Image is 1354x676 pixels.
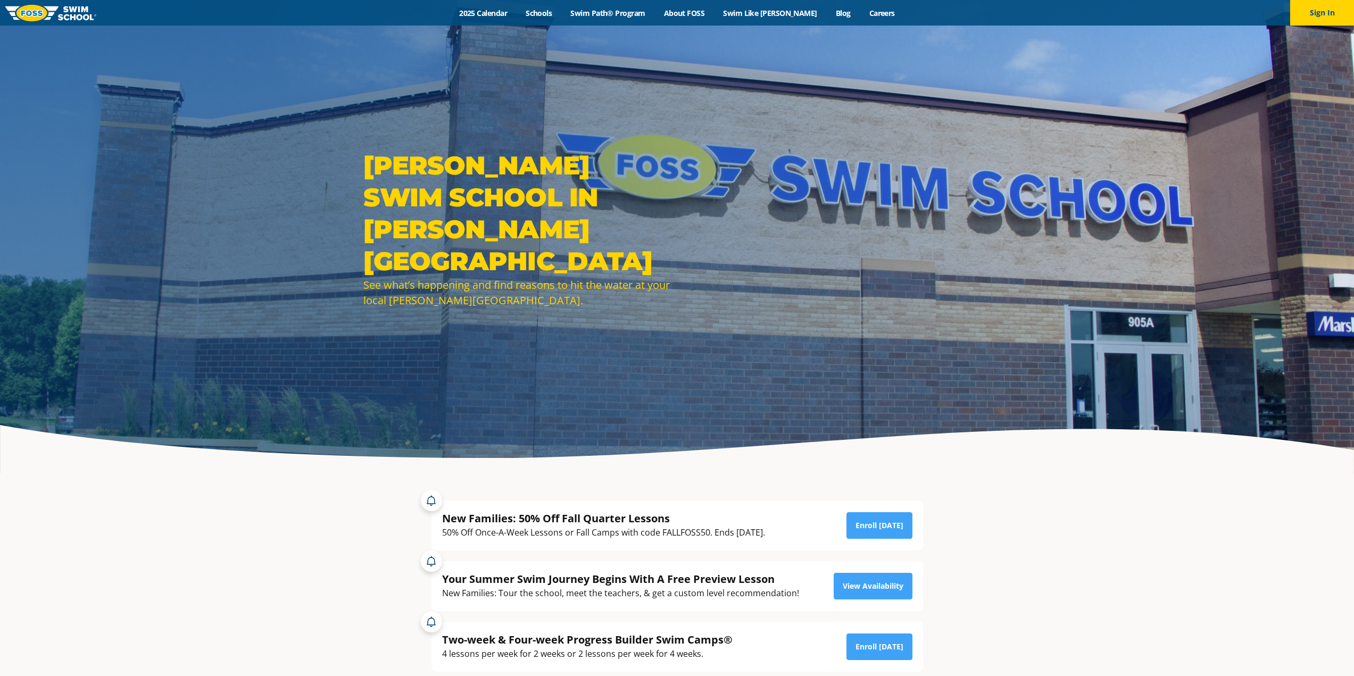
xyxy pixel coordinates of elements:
[714,8,827,18] a: Swim Like [PERSON_NAME]
[860,8,904,18] a: Careers
[442,586,799,600] div: New Families: Tour the school, meet the teachers, & get a custom level recommendation!
[442,647,733,661] div: 4 lessons per week for 2 weeks or 2 lessons per week for 4 weeks.
[654,8,714,18] a: About FOSS
[834,573,912,599] a: View Availability
[442,511,765,525] div: New Families: 50% Off Fall Quarter Lessons
[561,8,654,18] a: Swim Path® Program
[846,512,912,539] a: Enroll [DATE]
[442,525,765,540] div: 50% Off Once-A-Week Lessons or Fall Camps with code FALLFOSS50. Ends [DATE].
[846,633,912,660] a: Enroll [DATE]
[442,632,733,647] div: Two-week & Four-week Progress Builder Swim Camps®
[363,149,672,277] h1: [PERSON_NAME] Swim School in [PERSON_NAME][GEOGRAPHIC_DATA]
[450,8,517,18] a: 2025 Calendar
[442,572,799,586] div: Your Summer Swim Journey Begins With A Free Preview Lesson
[363,277,672,308] div: See what’s happening and find reasons to hit the water at your local [PERSON_NAME][GEOGRAPHIC_DATA].
[517,8,561,18] a: Schools
[5,5,96,21] img: FOSS Swim School Logo
[826,8,860,18] a: Blog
